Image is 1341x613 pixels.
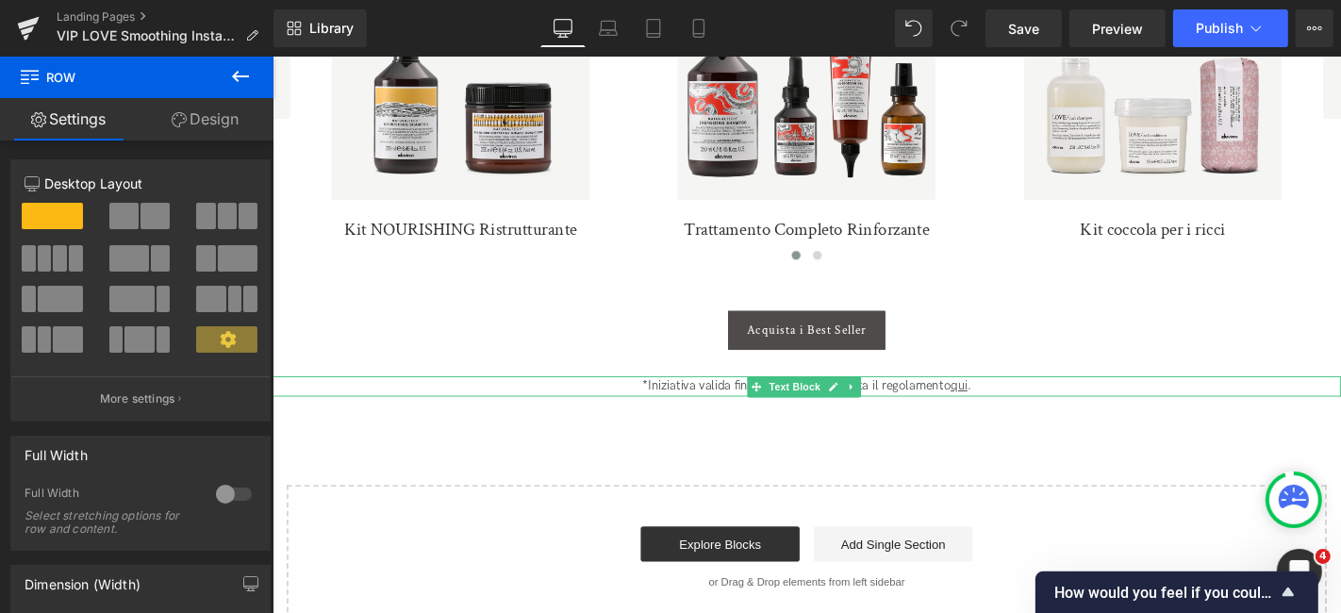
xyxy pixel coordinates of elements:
a: Trattamento Completo Rinforzante [439,174,702,196]
p: or Drag & Drop elements from left sidebar [45,555,1096,568]
span: 4 [1316,549,1331,564]
p: *Iniziativa valida fino al [DATE]. Consulta il regolamento . [28,341,1113,362]
a: Add Single Section [578,502,748,539]
button: Publish [1173,9,1288,47]
a: Design [137,98,273,141]
span: Save [1008,19,1039,39]
button: More settings [11,376,270,421]
span: How would you feel if you could no longer use GemPages? [1054,584,1277,602]
a: Acquista i Best Seller [487,272,654,313]
a: Landing Pages [57,9,273,25]
a: qui [724,343,742,359]
a: Preview [1069,9,1166,47]
a: Explore Blocks [393,502,563,539]
a: New Library [273,9,367,47]
button: Redo [940,9,978,47]
div: Dimension (Width) [25,566,141,592]
a: Kit coccola per i ricci [863,174,1018,196]
a: Kit NOURISHING Ristrutturante [76,174,325,196]
span: VIP LOVE Smoothing Instant Mask 11 2025 [57,28,238,43]
a: Expand / Collapse [608,341,628,364]
span: Library [309,20,354,37]
p: More settings [100,390,175,407]
a: Desktop [540,9,586,47]
button: More [1296,9,1333,47]
span: Text Block [526,341,588,364]
div: Select stretching options for row and content. [25,509,194,536]
a: Tablet [631,9,676,47]
span: Publish [1196,21,1243,36]
a: Mobile [676,9,721,47]
span: Row [19,57,207,98]
button: Undo [895,9,933,47]
span: Preview [1092,19,1143,39]
span: Acquista i Best Seller [506,285,635,301]
p: Desktop Layout [25,174,257,193]
div: Full Width [25,486,197,505]
button: Show survey - How would you feel if you could no longer use GemPages? [1054,581,1300,604]
div: Full Width [25,437,88,463]
iframe: Intercom live chat [1277,549,1322,594]
a: Laptop [586,9,631,47]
